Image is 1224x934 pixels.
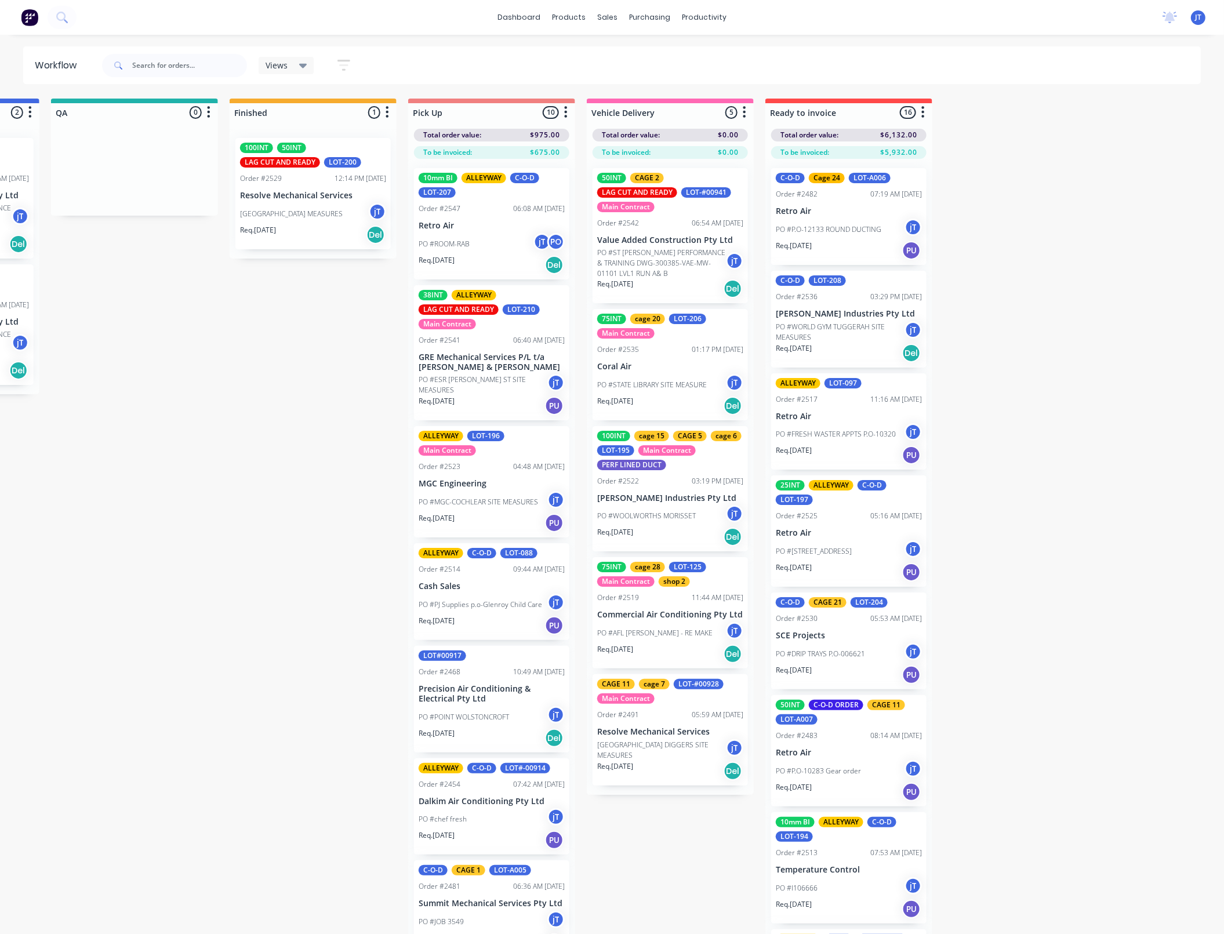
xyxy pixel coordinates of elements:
div: ALLEYWAYLOT-196Main ContractOrder #252304:48 AM [DATE]MGC EngineeringPO #MGC-COCHLEAR SITE MEASUR... [414,426,569,537]
p: Req. [DATE] [776,445,812,456]
p: PO #MGC-COCHLEAR SITE MEASURES [419,497,538,507]
div: 10mm BI [419,173,457,183]
div: ALLEYWAY [452,290,496,300]
div: 11:44 AM [DATE] [692,593,743,603]
p: PO #P.O-10283 Gear order [776,766,861,776]
p: PO #chef fresh [419,814,467,824]
div: jT [905,321,922,339]
p: Commercial Air Conditioning Pty Ltd [597,610,743,620]
div: LOT-A007 [776,714,818,725]
div: 10mm BIALLEYWAYC-O-DLOT-207Order #254706:08 AM [DATE]Retro AirPO #ROOM-RABjTPOReq.[DATE]Del [414,168,569,279]
p: PO #FRESH WASTER APPTS P.O-10320 [776,429,896,439]
div: Del [724,279,742,298]
div: Order #2519 [597,593,639,603]
span: Total order value: [780,130,838,140]
div: ALLEYWAY [419,763,463,773]
div: LOT#-00914 [500,763,550,773]
div: 50INTC-O-D ORDERCAGE 11LOT-A007Order #248308:14 AM [DATE]Retro AirPO #P.O-10283 Gear orderjTReq.[... [771,695,927,806]
div: ALLEYWAY [819,817,863,827]
span: Views [266,59,288,71]
div: Main Contract [597,328,655,339]
p: SCE Projects [776,631,922,641]
div: LOT-A005 [489,865,531,875]
div: LOT-197 [776,495,813,505]
p: Req. [DATE] [776,665,812,675]
div: LOT-210 [503,304,540,315]
div: 03:29 PM [DATE] [870,292,922,302]
div: 08:14 AM [DATE] [870,731,922,741]
div: 03:19 PM [DATE] [692,476,743,486]
span: To be invoiced: [780,147,829,158]
div: LAG CUT AND READY [419,304,499,315]
div: Del [724,762,742,780]
div: ALLEYWAY [462,173,506,183]
div: PU [545,616,564,635]
div: Order #2542 [597,218,639,228]
div: Order #2530 [776,613,818,624]
div: cage 20 [630,314,665,324]
p: PO #JOB 3549 [419,917,464,927]
div: LOT-195 [597,445,634,456]
div: Order #2483 [776,731,818,741]
div: CAGE 1 [452,865,485,875]
div: PU [545,397,564,415]
div: Main Contract [597,693,655,704]
div: 06:54 AM [DATE] [692,218,743,228]
div: C-O-D ORDER [809,700,863,710]
p: PO #STATE LIBRARY SITE MEASURE [597,380,707,390]
div: Order #2536 [776,292,818,302]
p: PO #DRIP TRAYS P.O-006621 [776,649,865,659]
div: C-O-D [419,865,448,875]
p: PO #ESR [PERSON_NAME] ST SITE MEASURES [419,375,547,395]
div: Workflow [35,59,82,72]
div: jT [12,334,29,351]
span: $5,932.00 [880,147,917,158]
p: PO #AFL [PERSON_NAME] - RE MAKE [597,628,713,638]
div: Del [724,397,742,415]
div: purchasing [623,9,676,26]
p: PO #WORLD GYM TUGGERAH SITE MEASURES [776,322,905,343]
div: 07:53 AM [DATE] [870,848,922,858]
div: LOT-200 [324,157,361,168]
p: Resolve Mechanical Services [240,191,386,201]
div: 50INT [277,143,306,153]
div: LOT-204 [851,597,888,608]
div: 10mm BI [776,817,815,827]
span: To be invoiced: [423,147,472,158]
span: $0.00 [718,147,739,158]
div: Order #2481 [419,881,460,892]
div: jT [905,540,922,558]
p: Req. [DATE] [240,225,276,235]
div: CAGE 11 [597,679,635,689]
div: CAGE 5 [673,431,707,441]
p: Temperature Control [776,865,922,875]
p: Retro Air [419,221,565,231]
div: jT [547,594,565,611]
div: ALLEYWAY [419,548,463,558]
div: jT [547,374,565,391]
span: To be invoiced: [602,147,651,158]
div: Order #2517 [776,394,818,405]
div: Order #2529 [240,173,282,184]
div: Order #2525 [776,511,818,521]
p: PO #P.O-12133 ROUND DUCTING [776,224,881,235]
div: Del [724,645,742,663]
div: Del [9,361,28,380]
a: dashboard [492,9,546,26]
p: Req. [DATE] [597,396,633,406]
div: PU [545,831,564,849]
div: 25INT [776,480,805,490]
div: jT [726,252,743,270]
p: Req. [DATE] [776,899,812,910]
p: Resolve Mechanical Services [597,727,743,737]
div: Main Contract [419,445,476,456]
p: Retro Air [776,206,922,216]
div: Main Contract [638,445,696,456]
p: Retro Air [776,748,922,758]
p: Retro Air [776,528,922,538]
div: ALLEYWAYC-O-DLOT#-00914Order #245407:42 AM [DATE]Dalkim Air Conditioning Pty LtdPO #chef freshjTR... [414,758,569,855]
div: PU [902,900,921,918]
div: jT [905,760,922,777]
div: Cage 24 [809,173,845,183]
div: jT [905,877,922,895]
